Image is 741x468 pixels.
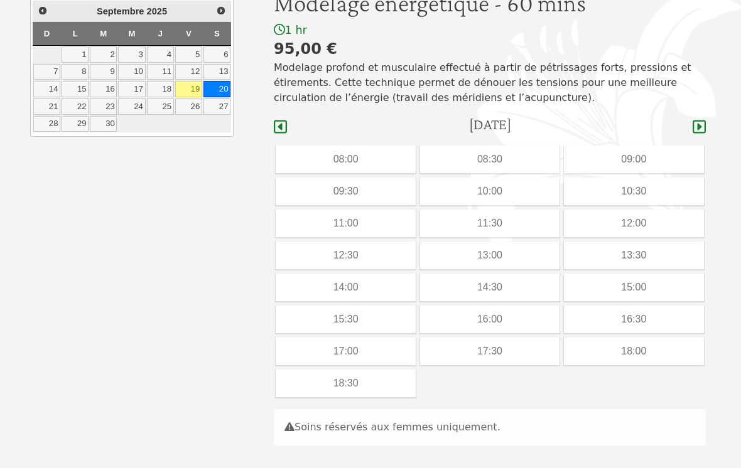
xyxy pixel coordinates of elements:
div: 18:30 [276,370,415,397]
span: Dimanche [44,29,50,38]
div: 1 hr [274,23,706,38]
a: 14 [33,81,60,97]
a: 27 [203,98,230,115]
div: 17:30 [420,338,560,365]
a: 7 [33,64,60,80]
span: Précédent [38,6,48,16]
a: 28 [33,116,60,132]
a: 8 [62,64,89,80]
a: 3 [118,46,145,63]
a: 2 [90,46,117,63]
h4: [DATE] [469,115,511,134]
div: 14:30 [420,274,560,301]
a: 9 [90,64,117,80]
div: 09:00 [564,146,703,173]
a: Précédent [35,3,51,19]
span: Jeudi [158,29,162,38]
a: 25 [147,98,174,115]
div: 12:00 [564,210,703,237]
a: 6 [203,46,230,63]
div: 13:30 [564,242,703,269]
a: 10 [118,64,145,80]
div: 10:30 [564,178,703,205]
a: 18 [147,81,174,97]
div: 09:30 [276,178,415,205]
a: 11 [147,64,174,80]
a: 15 [62,81,89,97]
a: 21 [33,98,60,115]
a: 24 [118,98,145,115]
div: 08:00 [276,146,415,173]
div: 13:00 [420,242,560,269]
p: Modelage profond et musculaire effectué à partir de pétrissages forts, pressions et étirements. C... [274,60,706,105]
span: Lundi [73,29,78,38]
span: Mardi [100,29,107,38]
a: 17 [118,81,145,97]
div: 18:00 [564,338,703,365]
a: 13 [203,64,230,80]
a: 29 [62,116,89,132]
a: 26 [175,98,202,115]
a: 12 [175,64,202,80]
div: 17:00 [276,338,415,365]
div: Soins réservés aux femmes uniquement. [274,409,706,445]
a: 20 [203,81,230,97]
a: 22 [62,98,89,115]
a: 5 [175,46,202,63]
span: 2025 [147,6,168,16]
span: Septembre [97,6,144,16]
a: 19 [175,81,202,97]
div: 16:30 [564,306,703,333]
span: Suivant [216,6,226,16]
div: 95,00 € [274,38,706,60]
span: Samedi [214,29,220,38]
div: 12:30 [276,242,415,269]
a: 16 [90,81,117,97]
a: 30 [90,116,117,132]
a: Suivant [213,3,229,19]
div: 08:30 [420,146,560,173]
a: 23 [90,98,117,115]
div: 11:30 [420,210,560,237]
div: 11:00 [276,210,415,237]
span: Mercredi [128,29,135,38]
div: 15:00 [564,274,703,301]
div: 14:00 [276,274,415,301]
a: 1 [62,46,89,63]
div: 16:00 [420,306,560,333]
div: 10:00 [420,178,560,205]
div: 15:30 [276,306,415,333]
a: 4 [147,46,174,63]
span: Vendredi [186,29,192,38]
